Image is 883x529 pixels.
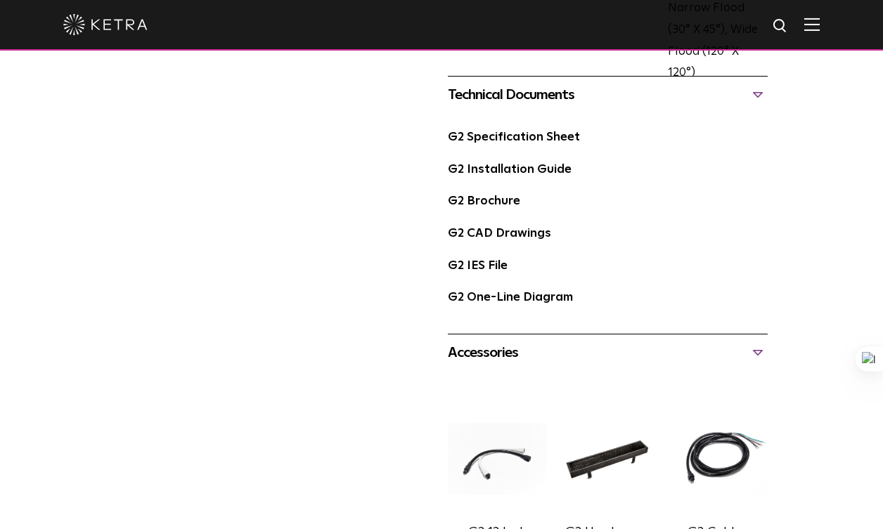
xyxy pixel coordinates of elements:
a: G2 IES File [448,260,508,272]
img: G2 12 inch cables [448,399,548,518]
div: Accessories [448,341,768,364]
a: G2 Installation Guide [448,164,572,176]
img: G2 cables [668,399,768,518]
a: G2 Brochure [448,195,520,207]
div: Technical Documents [448,84,768,106]
a: G2 One-Line Diagram [448,292,573,303]
a: G2 Specification Sheet [448,131,580,143]
a: G2 CAD Drawings [448,228,551,240]
img: Hamburger%20Nav.svg [804,18,820,31]
img: G2 Hex Louver [557,399,657,518]
img: ketra-logo-2019-white [63,14,148,35]
img: search icon [772,18,789,35]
